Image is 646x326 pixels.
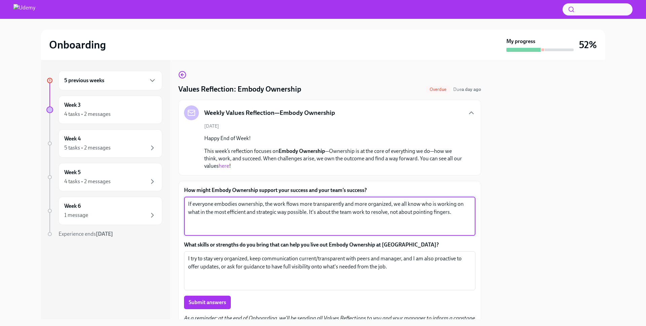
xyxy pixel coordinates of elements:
[64,211,88,219] div: 1 message
[46,96,162,124] a: Week 34 tasks • 2 messages
[188,255,471,287] textarea: I try to stay very organized, keep communication current/transparent with peers and manager, and ...
[46,129,162,158] a: Week 45 tasks • 2 messages
[462,87,481,92] strong: a day ago
[64,178,111,185] div: 4 tasks • 2 messages
[64,169,81,176] h6: Week 5
[219,163,229,169] a: here
[579,39,597,51] h3: 52%
[64,144,111,152] div: 5 tasks • 2 messages
[178,84,301,94] h4: Values Reflection: Embody Ownership
[64,202,81,210] h6: Week 6
[96,231,113,237] strong: [DATE]
[46,197,162,225] a: Week 61 message
[453,86,481,93] span: August 24th, 2025 13:00
[64,101,81,109] h6: Week 3
[204,135,465,142] p: Happy End of Week!
[59,71,162,90] div: 5 previous weeks
[279,148,325,154] strong: Embody Ownership
[204,108,335,117] h5: Weekly Values Reflection—Embody Ownership
[453,87,481,92] span: Due
[64,135,81,142] h6: Week 4
[188,200,471,232] textarea: If everyone embodies ownership, the work flows more transparently and more organized, we all know...
[204,148,465,170] p: This week’s reflection focuses on —Ownership is at the core of everything we do—how we think, wor...
[506,38,535,45] strong: My progress
[204,123,219,129] span: [DATE]
[64,77,104,84] h6: 5 previous weeks
[64,110,111,118] div: 4 tasks • 2 messages
[59,231,113,237] span: Experience ends
[189,299,226,306] span: Submit answers
[184,187,475,194] label: How might Embody Ownership support your success and your team’s success?
[13,4,35,15] img: Udemy
[184,241,475,249] label: What skills or strengths do you bring that can help you live out Embody Ownership at [GEOGRAPHIC_...
[426,87,451,92] span: Overdue
[49,38,106,52] h2: Onboarding
[46,163,162,191] a: Week 54 tasks • 2 messages
[184,296,231,309] button: Submit answers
